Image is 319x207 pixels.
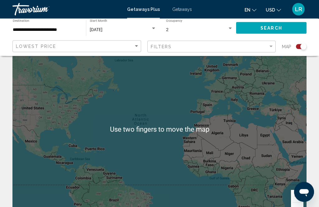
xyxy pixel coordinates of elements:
a: Getaways Plus [127,7,160,12]
span: 2 [166,27,169,32]
button: Zoom in [291,190,303,203]
span: en [245,7,250,12]
span: Search [260,26,282,31]
span: LR [295,6,302,12]
span: Lowest Price [16,44,56,49]
button: Change currency [266,5,281,14]
button: Filter [147,40,276,53]
span: Filters [151,44,172,49]
a: Travorium [12,3,121,16]
a: Getaways [172,7,192,12]
button: Search [236,22,307,34]
span: [DATE] [90,27,102,32]
span: Map [282,42,291,51]
mat-select: Sort by [16,44,139,49]
iframe: Button to launch messaging window [294,182,314,202]
span: USD [266,7,275,12]
button: Change language [245,5,256,14]
button: User Menu [290,3,307,16]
